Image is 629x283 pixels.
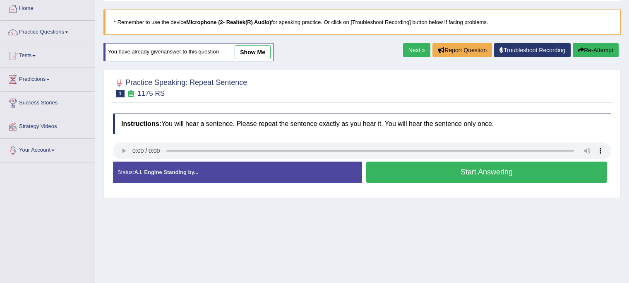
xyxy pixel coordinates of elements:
[127,90,135,98] small: Exam occurring question
[403,43,430,57] a: Next »
[0,115,95,136] a: Strategy Videos
[121,120,161,127] b: Instructions:
[116,90,125,97] span: 1
[432,43,492,57] button: Report Question
[0,44,95,65] a: Tests
[573,43,619,57] button: Re-Attempt
[113,77,247,97] h2: Practice Speaking: Repeat Sentence
[0,68,95,89] a: Predictions
[103,43,274,61] div: You have already given answer to this question
[137,89,165,97] small: 1175 RS
[366,162,607,183] button: Start Answering
[113,162,362,183] div: Status:
[134,169,198,175] strong: A.I. Engine Standing by...
[0,21,95,41] a: Practice Questions
[186,19,271,25] b: Microphone (2- Realtek(R) Audio)
[0,92,95,112] a: Success Stories
[103,10,621,35] blockquote: * Remember to use the device for speaking practice. Or click on [Troubleshoot Recording] button b...
[113,114,611,134] h4: You will hear a sentence. Please repeat the sentence exactly as you hear it. You will hear the se...
[494,43,571,57] a: Troubleshoot Recording
[235,45,271,59] a: show me
[0,139,95,160] a: Your Account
